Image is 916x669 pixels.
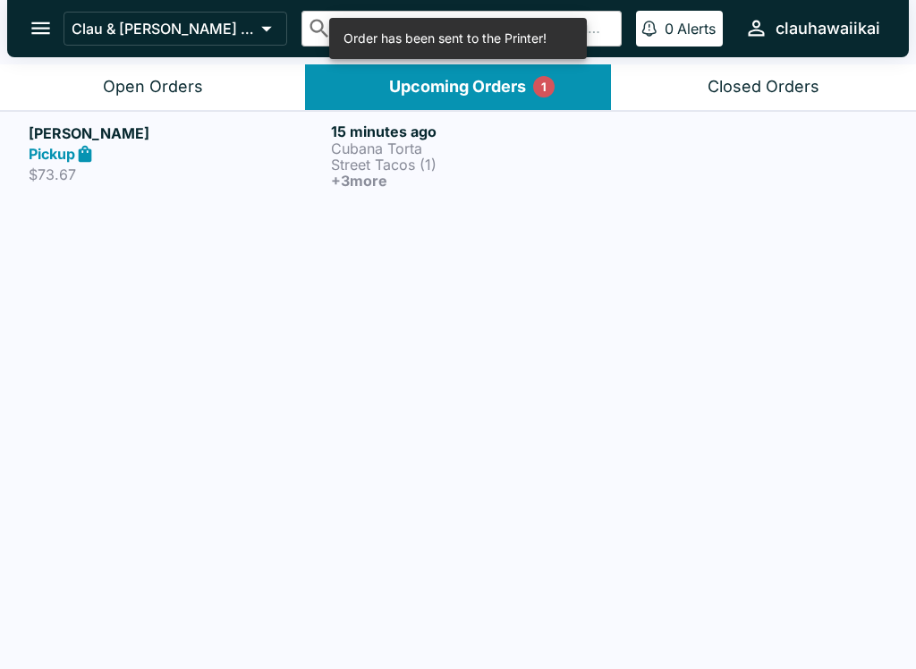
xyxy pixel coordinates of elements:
[331,157,626,173] p: Street Tacos (1)
[677,20,716,38] p: Alerts
[29,165,324,183] p: $73.67
[389,77,526,97] div: Upcoming Orders
[737,9,887,47] button: clauhawaiikai
[665,20,674,38] p: 0
[331,140,626,157] p: Cubana Torta
[29,145,75,163] strong: Pickup
[343,23,547,54] div: Order has been sent to the Printer!
[72,20,254,38] p: Clau & [PERSON_NAME] Cocina 2 - [US_STATE] Kai
[331,123,626,140] h6: 15 minutes ago
[708,77,819,97] div: Closed Orders
[103,77,203,97] div: Open Orders
[18,5,64,51] button: open drawer
[331,173,626,189] h6: + 3 more
[29,123,324,144] h5: [PERSON_NAME]
[541,78,547,96] p: 1
[776,18,880,39] div: clauhawaiikai
[64,12,287,46] button: Clau & [PERSON_NAME] Cocina 2 - [US_STATE] Kai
